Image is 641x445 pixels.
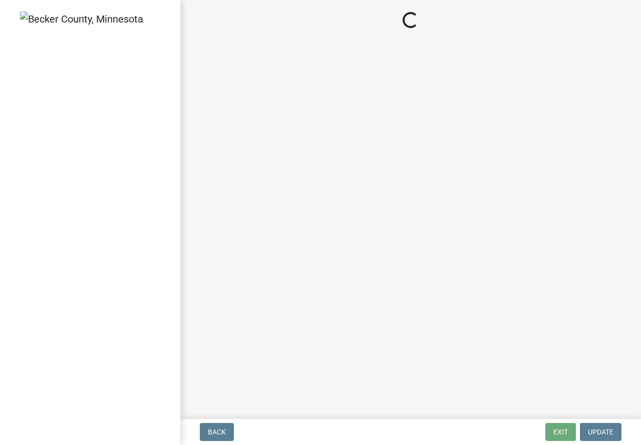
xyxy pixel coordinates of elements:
[588,428,613,436] span: Update
[580,423,621,441] button: Update
[545,423,576,441] button: Exit
[20,12,143,27] img: Becker County, Minnesota
[208,428,226,436] span: Back
[200,423,234,441] button: Back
